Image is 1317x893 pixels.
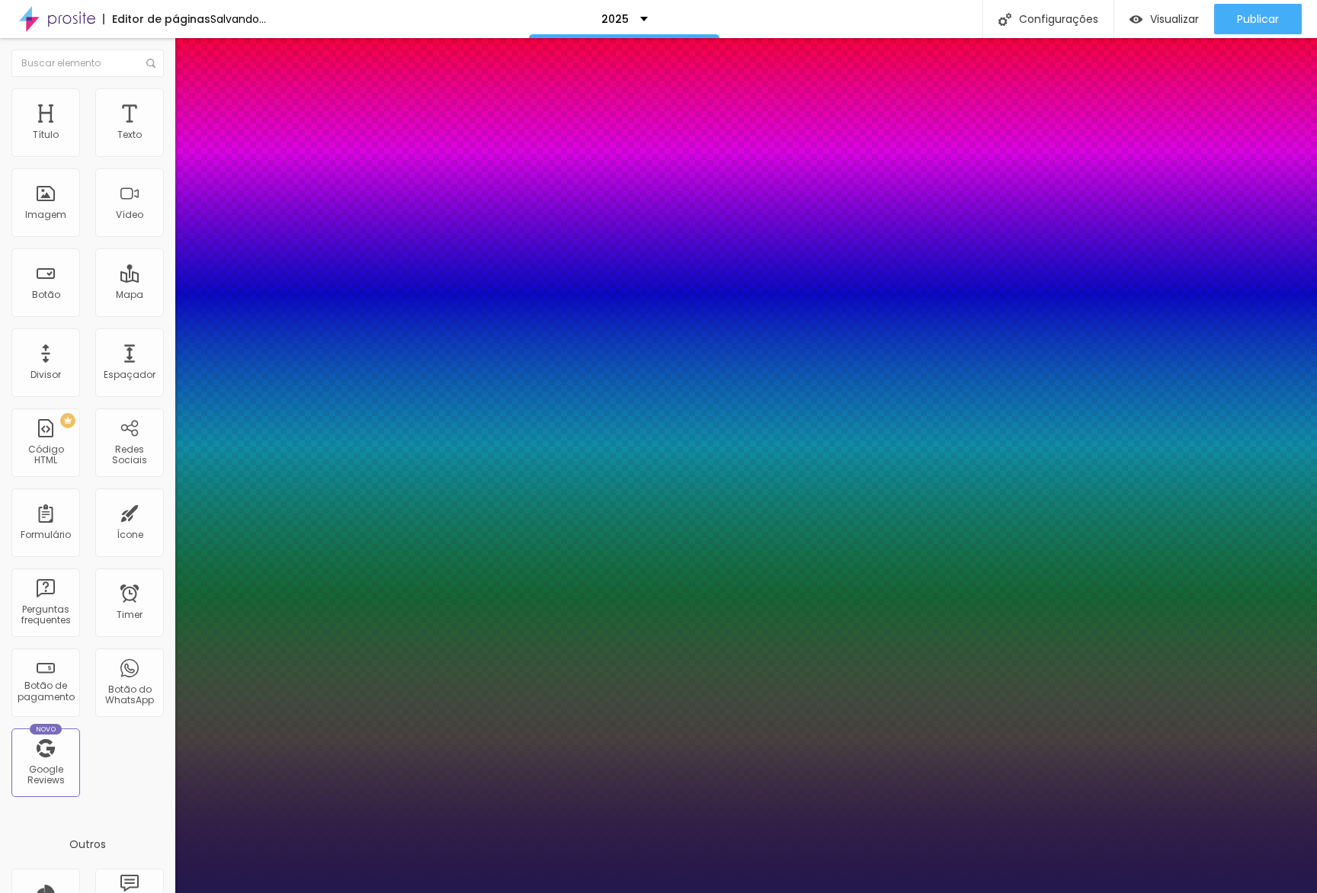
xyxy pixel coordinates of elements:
div: Google Reviews [15,764,75,786]
img: Icone [146,59,155,68]
div: Imagem [25,210,66,220]
div: Botão [32,290,60,300]
img: Icone [998,13,1011,26]
img: view-1.svg [1130,13,1142,26]
div: Botão de pagamento [15,680,75,703]
div: Salvando... [210,14,266,24]
p: 2025 [601,14,629,24]
button: Publicar [1214,4,1302,34]
div: Botão do WhatsApp [99,684,159,706]
div: Novo [30,724,62,735]
div: Formulário [21,530,71,540]
div: Texto [117,130,142,140]
div: Redes Sociais [99,444,159,466]
div: Divisor [30,370,61,380]
button: Visualizar [1114,4,1214,34]
div: Vídeo [116,210,143,220]
span: Visualizar [1150,13,1199,25]
span: Publicar [1237,13,1279,25]
div: Perguntas frequentes [15,604,75,626]
div: Editor de páginas [103,14,210,24]
div: Espaçador [104,370,155,380]
div: Mapa [116,290,143,300]
div: Ícone [117,530,143,540]
div: Timer [117,610,143,620]
div: Código HTML [15,444,75,466]
input: Buscar elemento [11,50,164,77]
div: Título [33,130,59,140]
